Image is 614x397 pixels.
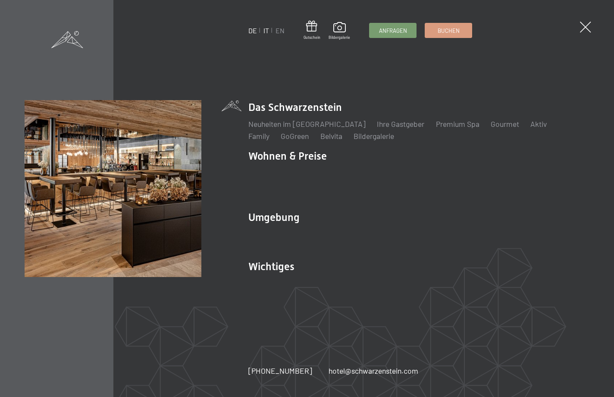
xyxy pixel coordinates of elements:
a: Gourmet [491,119,519,129]
span: [PHONE_NUMBER] [248,366,312,375]
a: hotel@schwarzenstein.com [329,365,418,376]
a: DE [248,26,257,35]
a: [PHONE_NUMBER] [248,365,312,376]
a: Aktiv [530,119,547,129]
a: Bildergalerie [354,131,394,141]
a: Neuheiten im [GEOGRAPHIC_DATA] [248,119,366,129]
a: Belvita [320,131,342,141]
span: Bildergalerie [329,35,350,40]
a: Bildergalerie [329,22,350,40]
a: Buchen [425,23,472,38]
a: Premium Spa [436,119,479,129]
a: Gutschein [304,21,320,40]
a: Ihre Gastgeber [377,119,424,129]
a: IT [263,26,269,35]
span: Buchen [438,27,460,35]
a: Anfragen [370,23,416,38]
span: Gutschein [304,35,320,40]
a: EN [276,26,285,35]
a: GoGreen [281,131,309,141]
a: Family [248,131,269,141]
span: Anfragen [379,27,407,35]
